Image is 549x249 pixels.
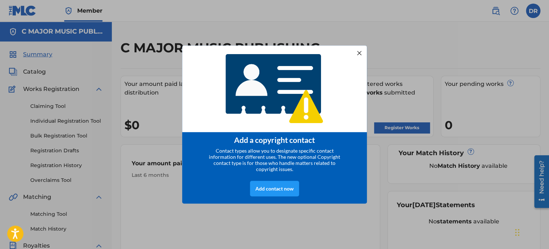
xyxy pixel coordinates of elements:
[221,49,328,128] img: 4768233920565408.png
[250,181,299,196] div: Add contact now
[8,8,18,41] div: Need help?
[182,45,367,204] div: entering modal
[191,135,358,144] div: Add a copyright contact
[5,3,20,55] div: Open Resource Center
[209,148,340,172] span: Contact types allow you to designate specific contact information for different uses. The new opt...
